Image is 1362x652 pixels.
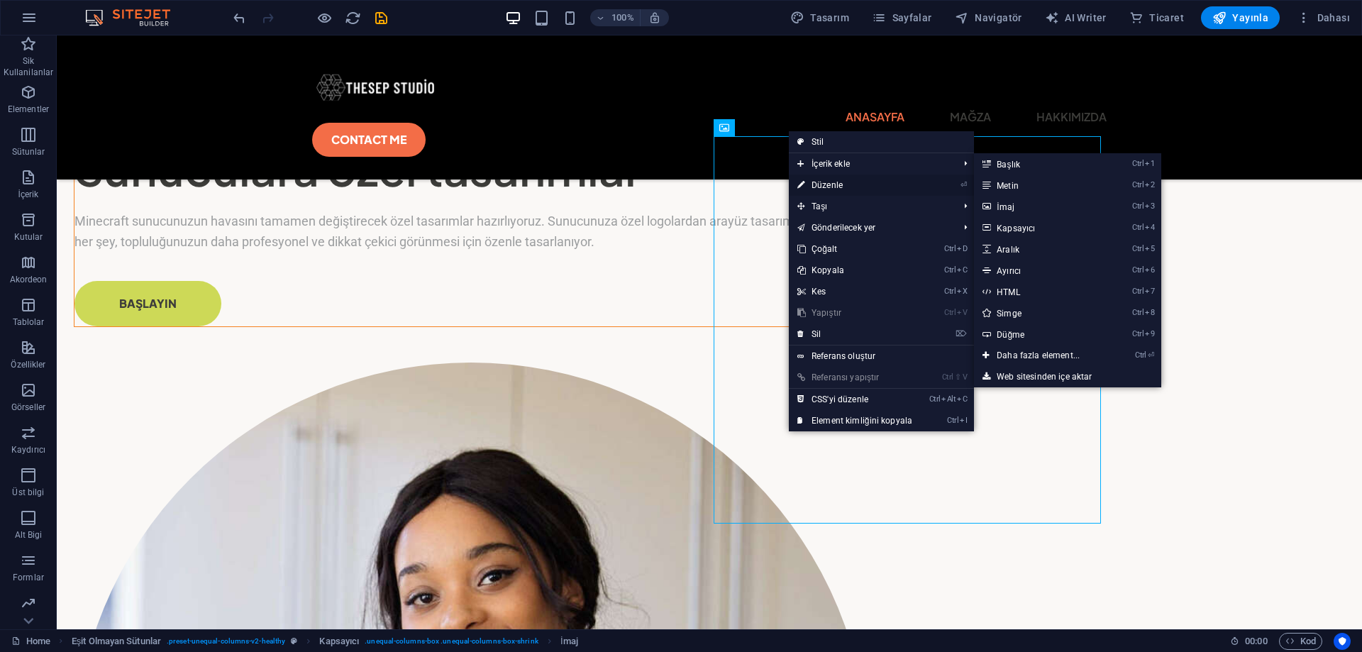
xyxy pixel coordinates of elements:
[789,238,921,260] a: CtrlDÇoğalt
[956,329,967,338] i: ⌦
[291,637,297,645] i: Bu element, özelleştirilebilir bir ön ayar
[316,9,333,26] button: Ön izleme modundan çıkıp düzenlemeye devam etmek için buraya tıklayın
[10,274,48,285] p: Akordeon
[1132,329,1144,338] i: Ctrl
[1145,223,1154,232] i: 4
[955,11,1022,25] span: Navigatör
[789,131,974,153] a: Stil
[72,633,578,650] nav: breadcrumb
[13,316,45,328] p: Tablolar
[944,308,956,317] i: Ctrl
[1132,308,1144,317] i: Ctrl
[974,153,1108,175] a: Ctrl1Başlık
[231,9,248,26] button: undo
[1135,350,1146,360] i: Ctrl
[789,281,921,302] a: CtrlXKes
[789,324,921,345] a: ⌦Sil
[1039,6,1112,29] button: AI Writer
[1145,308,1154,317] i: 8
[789,196,953,217] span: Taşı
[345,10,361,26] i: Sayfayı yeniden yükleyin
[15,529,43,541] p: Alt Bigi
[18,189,38,200] p: İçerik
[789,175,921,196] a: ⏎Düzenle
[957,265,967,275] i: C
[1132,159,1144,168] i: Ctrl
[319,633,359,650] span: Seçmek için tıkla. Düzenlemek için çift tıkla
[1201,6,1280,29] button: Yayınla
[963,372,967,382] i: V
[1245,633,1267,650] span: 00 00
[872,11,932,25] span: Sayfalar
[12,487,44,498] p: Üst bilgi
[365,633,538,650] span: . unequal-columns-box .unequal-columns-box-shrink
[1230,633,1268,650] h6: Oturum süresi
[372,9,389,26] button: save
[1255,636,1257,646] span: :
[1145,287,1154,296] i: 7
[167,633,285,650] span: . preset-unequal-columns-v2-healthy
[790,11,849,25] span: Tasarım
[866,6,938,29] button: Sayfalar
[1297,11,1350,25] span: Dahası
[949,6,1028,29] button: Navigatör
[11,402,45,413] p: Görseller
[944,265,956,275] i: Ctrl
[1212,11,1268,25] span: Yayınla
[955,372,961,382] i: ⇧
[560,633,578,650] span: Seçmek için tıkla. Düzenlemek için çift tıkla
[974,175,1108,196] a: Ctrl2Metin
[942,372,953,382] i: Ctrl
[1148,350,1154,360] i: ⏎
[974,260,1108,281] a: Ctrl6Ayırıcı
[14,231,43,243] p: Kutular
[13,572,44,583] p: Formlar
[1132,287,1144,296] i: Ctrl
[1145,329,1154,338] i: 9
[590,9,641,26] button: 100%
[373,10,389,26] i: Kaydet (Ctrl+S)
[1291,6,1356,29] button: Dahası
[11,633,50,650] a: Seçimi iptal etmek için tıkla. Sayfaları açmak için çift tıkla
[344,9,361,26] button: reload
[1132,244,1144,253] i: Ctrl
[1145,244,1154,253] i: 5
[789,302,921,324] a: CtrlVYapıştır
[82,9,188,26] img: Editor Logo
[789,217,953,238] a: Gönderilecek yer
[72,633,161,650] span: Seçmek için tıkla. Düzenlemek için çift tıkla
[974,345,1108,366] a: Ctrl⏎Daha fazla element...
[960,180,967,189] i: ⏎
[929,394,941,404] i: Ctrl
[974,196,1108,217] a: Ctrl3İmaj
[1334,633,1351,650] button: Usercentrics
[1129,11,1184,25] span: Ticaret
[8,104,49,115] p: Elementler
[789,260,921,281] a: CtrlCKopyala
[974,324,1108,345] a: Ctrl9Düğme
[974,238,1108,260] a: Ctrl5Aralık
[947,416,958,425] i: Ctrl
[944,287,956,296] i: Ctrl
[231,10,248,26] i: Geri al: Metni değiştir (Ctrl+Z)
[789,346,974,367] a: Referans oluştur
[941,394,956,404] i: Alt
[785,6,855,29] button: Tasarım
[12,146,45,158] p: Sütunlar
[1279,633,1322,650] button: Kod
[789,153,953,175] span: İçerik ekle
[974,281,1108,302] a: Ctrl7HTML
[1132,265,1144,275] i: Ctrl
[1285,633,1316,650] span: Kod
[974,302,1108,324] a: Ctrl8Simge
[1145,201,1154,211] i: 3
[611,9,634,26] h6: 100%
[789,389,921,410] a: CtrlAltCCSS'yi düzenle
[11,444,45,455] p: Kaydırıcı
[789,367,921,388] a: Ctrl⇧VReferansı yapıştır
[789,410,921,431] a: CtrlIElement kimliğini kopyala
[1045,11,1107,25] span: AI Writer
[1124,6,1190,29] button: Ticaret
[974,217,1108,238] a: Ctrl4Kapsayıcı
[648,11,661,24] i: Yeniden boyutlandırmada yakınlaştırma düzeyini seçilen cihaza uyacak şekilde otomatik olarak ayarla.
